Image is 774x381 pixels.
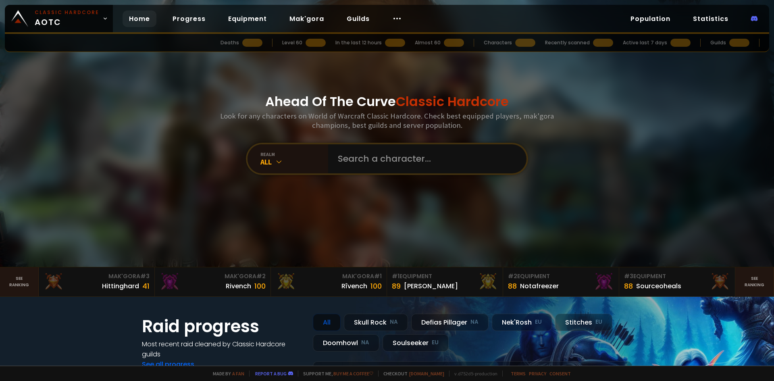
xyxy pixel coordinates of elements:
span: Classic Hardcore [396,92,509,110]
span: Support me, [298,371,373,377]
a: Classic HardcoreAOTC [5,5,113,32]
div: In the last 12 hours [335,39,382,46]
div: Soulseeker [383,334,449,352]
div: [PERSON_NAME] [404,281,458,291]
small: EU [432,339,439,347]
div: Mak'Gora [44,272,150,281]
span: AOTC [35,9,99,28]
a: Mak'Gora#3Hittinghard41 [39,267,155,296]
span: Made by [208,371,244,377]
span: # 3 [140,272,150,280]
a: Mak'gora [283,10,331,27]
div: Rîvench [341,281,367,291]
span: v. d752d5 - production [449,371,497,377]
div: Equipment [508,272,614,281]
small: Classic Hardcore [35,9,99,16]
a: Report a bug [255,371,287,377]
div: Rivench [226,281,251,291]
span: # 1 [374,272,382,280]
div: Mak'Gora [276,272,382,281]
a: Mak'Gora#2Rivench100 [155,267,271,296]
a: Home [123,10,156,27]
a: a fan [232,371,244,377]
a: #1Equipment89[PERSON_NAME] [387,267,503,296]
h1: Raid progress [142,314,303,339]
div: Equipment [392,272,498,281]
a: #2Equipment88Notafreezer [503,267,619,296]
span: # 1 [392,272,399,280]
div: 88 [508,281,517,291]
span: # 2 [256,272,266,280]
a: Statistics [687,10,735,27]
div: Level 60 [282,39,302,46]
small: EU [595,318,602,326]
div: 88 [624,281,633,291]
a: Mak'Gora#1Rîvench100 [271,267,387,296]
span: # 2 [508,272,517,280]
div: Notafreezer [520,281,559,291]
a: Guilds [340,10,376,27]
div: Characters [484,39,512,46]
div: Nek'Rosh [492,314,552,331]
h4: Most recent raid cleaned by Classic Hardcore guilds [142,339,303,359]
a: Buy me a coffee [333,371,373,377]
div: Sourceoheals [636,281,681,291]
h1: Ahead Of The Curve [265,92,509,111]
div: Almost 60 [415,39,441,46]
h3: Look for any characters on World of Warcraft Classic Hardcore. Check best equipped players, mak'g... [217,111,557,130]
a: Equipment [222,10,273,27]
div: Skull Rock [344,314,408,331]
a: #3Equipment88Sourceoheals [619,267,735,296]
div: Stitches [555,314,612,331]
div: Guilds [710,39,726,46]
div: 100 [254,281,266,291]
div: Equipment [624,272,730,281]
div: Defias Pillager [411,314,489,331]
input: Search a character... [333,144,517,173]
div: Deaths [221,39,239,46]
small: EU [535,318,542,326]
span: Checkout [378,371,444,377]
span: # 3 [624,272,633,280]
div: Doomhowl [313,334,379,352]
div: Hittinghard [102,281,139,291]
div: realm [260,151,328,157]
div: 100 [370,281,382,291]
a: [DOMAIN_NAME] [409,371,444,377]
small: NA [470,318,479,326]
a: Population [624,10,677,27]
div: All [313,314,341,331]
small: NA [361,339,369,347]
a: Consent [549,371,571,377]
a: Seeranking [735,267,774,296]
small: NA [390,318,398,326]
div: Active last 7 days [623,39,667,46]
div: Recently scanned [545,39,590,46]
div: 89 [392,281,401,291]
a: Progress [166,10,212,27]
a: Terms [511,371,526,377]
div: All [260,157,328,167]
a: Privacy [529,371,546,377]
div: Mak'Gora [160,272,266,281]
div: 41 [142,281,150,291]
a: See all progress [142,360,194,369]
